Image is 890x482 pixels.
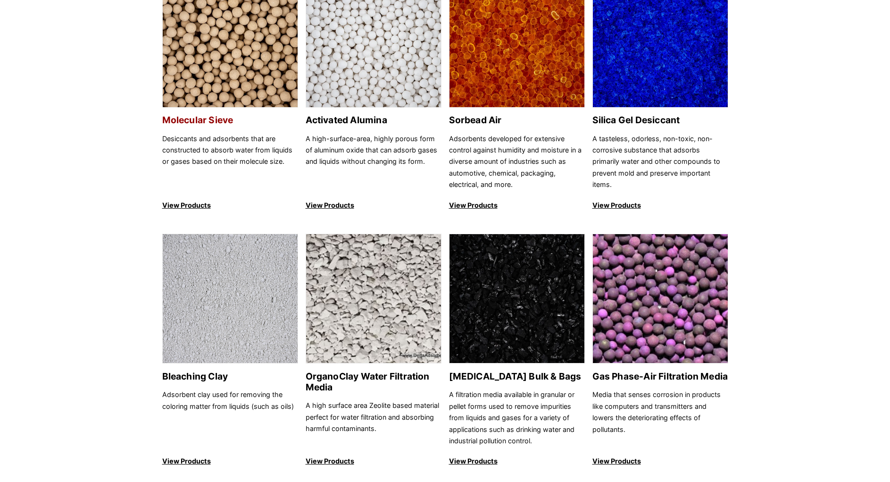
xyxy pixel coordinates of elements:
p: View Products [592,456,728,467]
h2: Activated Alumina [306,115,441,126]
h2: Silica Gel Desiccant [592,115,728,126]
p: View Products [306,456,441,467]
a: Activated Carbon Bulk & Bags [MEDICAL_DATA] Bulk & Bags A filtration media available in granular ... [449,234,585,467]
p: Adsorbent clay used for removing the coloring matter from liquids (such as oils) [162,389,298,447]
a: OrganoClay Water Filtration Media OrganoClay Water Filtration Media A high surface area Zeolite b... [306,234,441,467]
h2: Molecular Sieve [162,115,298,126]
h2: Sorbead Air [449,115,585,126]
p: View Products [449,200,585,211]
p: Media that senses corrosion in products like computers and transmitters and lowers the deteriorat... [592,389,728,447]
h2: [MEDICAL_DATA] Bulk & Bags [449,371,585,382]
a: Bleaching Clay Bleaching Clay Adsorbent clay used for removing the coloring matter from liquids (... [162,234,298,467]
p: A tasteless, odorless, non-toxic, non-corrosive substance that adsorbs primarily water and other ... [592,133,728,191]
p: View Products [592,200,728,211]
img: OrganoClay Water Filtration Media [306,234,441,364]
h2: OrganoClay Water Filtration Media [306,371,441,393]
a: Gas Phase-Air Filtration Media Gas Phase-Air Filtration Media Media that senses corrosion in prod... [592,234,728,467]
p: View Products [306,200,441,211]
p: A high surface area Zeolite based material perfect for water filtration and absorbing harmful con... [306,400,441,447]
h2: Gas Phase-Air Filtration Media [592,371,728,382]
img: Bleaching Clay [163,234,298,364]
p: Adsorbents developed for extensive control against humidity and moisture in a diverse amount of i... [449,133,585,191]
p: A high-surface-area, highly porous form of aluminum oxide that can adsorb gases and liquids witho... [306,133,441,191]
img: Activated Carbon Bulk & Bags [449,234,584,364]
p: View Products [162,200,298,211]
p: A filtration media available in granular or pellet forms used to remove impurities from liquids a... [449,389,585,447]
p: Desiccants and adsorbents that are constructed to absorb water from liquids or gases based on the... [162,133,298,191]
p: View Products [449,456,585,467]
img: Gas Phase-Air Filtration Media [593,234,728,364]
p: View Products [162,456,298,467]
h2: Bleaching Clay [162,371,298,382]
